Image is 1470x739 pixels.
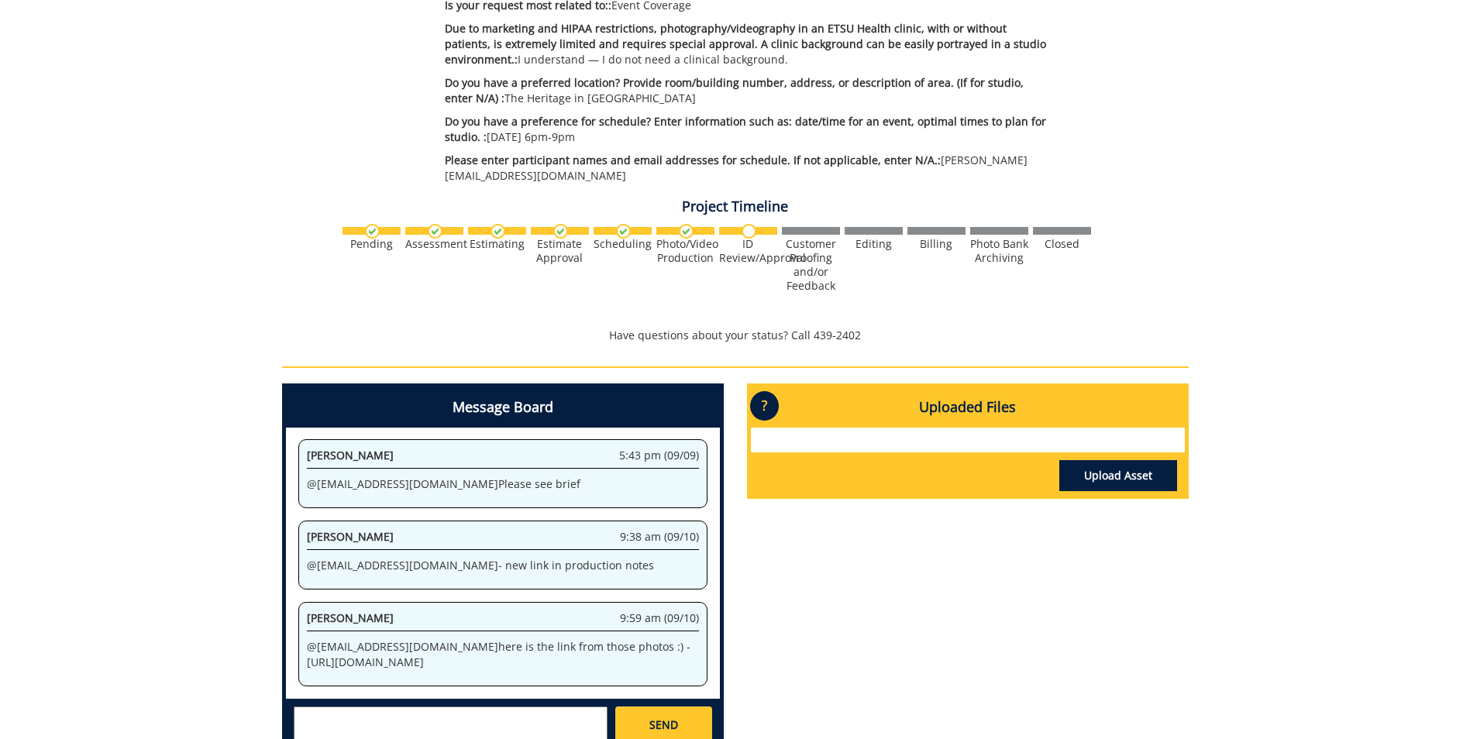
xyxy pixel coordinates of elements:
p: [PERSON_NAME] [EMAIL_ADDRESS][DOMAIN_NAME] [445,153,1052,184]
span: 5:43 pm (09/09) [619,448,699,463]
div: Closed [1033,237,1091,251]
img: checkmark [491,224,505,239]
div: Customer Proofing and/or Feedback [782,237,840,293]
span: [PERSON_NAME] [307,610,394,625]
p: ? [750,391,779,421]
span: Please enter participant names and email addresses for schedule. If not applicable, enter N/A.: [445,153,941,167]
p: The Heritage in [GEOGRAPHIC_DATA] [445,75,1052,106]
p: [DATE] 6pm-9pm [445,114,1052,145]
a: Upload Asset [1059,460,1177,491]
img: checkmark [428,224,442,239]
p: I understand — I do not need a clinical background. [445,21,1052,67]
span: [PERSON_NAME] [307,529,394,544]
img: checkmark [679,224,694,239]
div: Pending [343,237,401,251]
div: Estimate Approval [531,237,589,265]
div: Scheduling [594,237,652,251]
img: checkmark [616,224,631,239]
p: @ [EMAIL_ADDRESS][DOMAIN_NAME] here is the link from those photos :) - [URL][DOMAIN_NAME] [307,639,699,670]
h4: Uploaded Files [751,387,1185,428]
h4: Project Timeline [282,199,1189,215]
div: Estimating [468,237,526,251]
div: Billing [907,237,966,251]
div: Editing [845,237,903,251]
div: ID Review/Approval [719,237,777,265]
p: Have questions about your status? Call 439-2402 [282,328,1189,343]
div: Photo/Video Production [656,237,714,265]
span: 9:38 am (09/10) [620,529,699,545]
p: @ [EMAIL_ADDRESS][DOMAIN_NAME] Please see brief [307,476,699,492]
span: Do you have a preferred location? Provide room/building number, address, or description of area. ... [445,75,1024,105]
h4: Message Board [286,387,720,428]
span: SEND [649,717,678,733]
img: checkmark [365,224,380,239]
span: [PERSON_NAME] [307,448,394,462]
img: checkmark [553,224,568,239]
p: @ [EMAIL_ADDRESS][DOMAIN_NAME] - new link in production notes [307,558,699,573]
div: Photo Bank Archiving [970,237,1028,265]
span: Do you have a preference for schedule? Enter information such as: date/time for an event, optimal... [445,114,1046,144]
img: no [742,224,756,239]
div: Assessment [405,237,463,251]
span: 9:59 am (09/10) [620,610,699,626]
span: Due to marketing and HIPAA restrictions, photography/videography in an ETSU Health clinic, with o... [445,21,1046,67]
